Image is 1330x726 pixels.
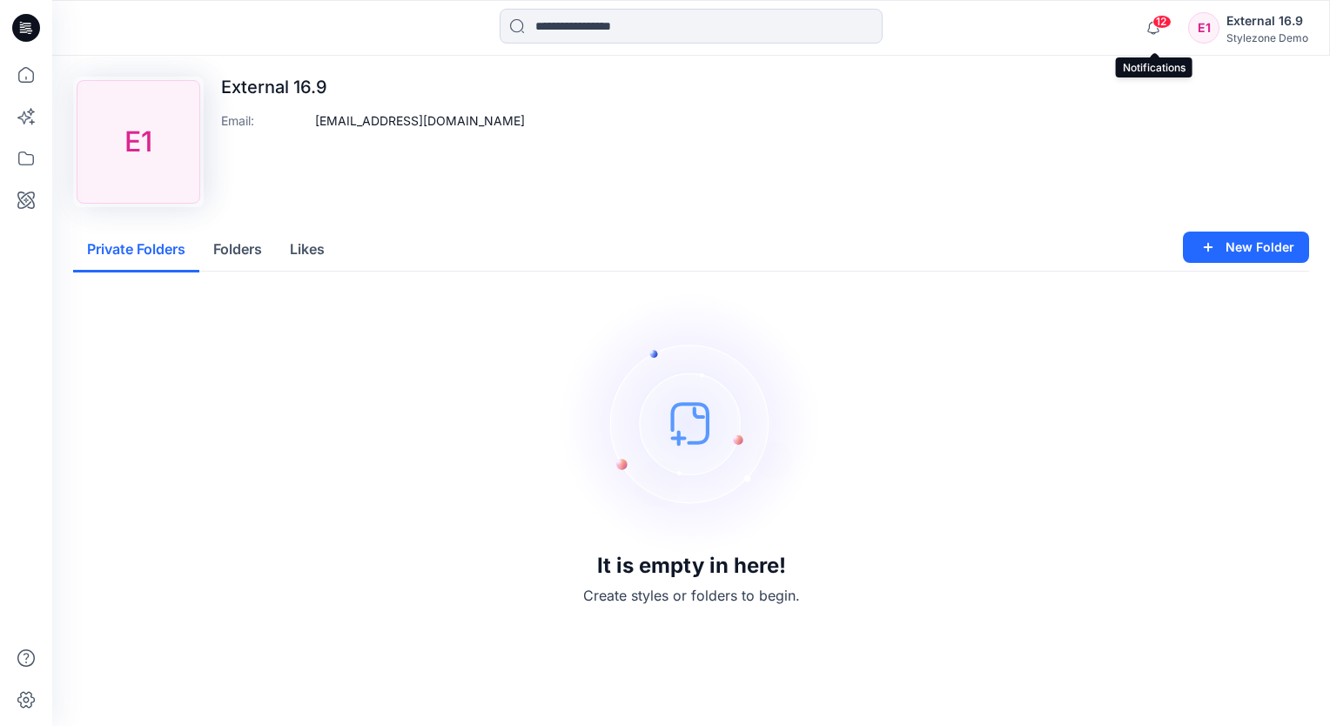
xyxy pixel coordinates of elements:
div: Stylezone Demo [1226,31,1308,44]
div: E1 [77,80,200,204]
p: Create styles or folders to begin. [583,585,800,606]
p: [EMAIL_ADDRESS][DOMAIN_NAME] [315,111,525,130]
div: External 16.9 [1226,10,1308,31]
button: New Folder [1183,232,1309,263]
button: Likes [276,228,339,272]
button: Folders [199,228,276,272]
p: Email : [221,111,308,130]
button: Private Folders [73,228,199,272]
div: E1 [1188,12,1219,44]
h3: It is empty in here! [597,554,786,578]
img: empty-state-image.svg [561,292,822,554]
p: External 16.9 [221,77,525,97]
span: 12 [1152,15,1172,29]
